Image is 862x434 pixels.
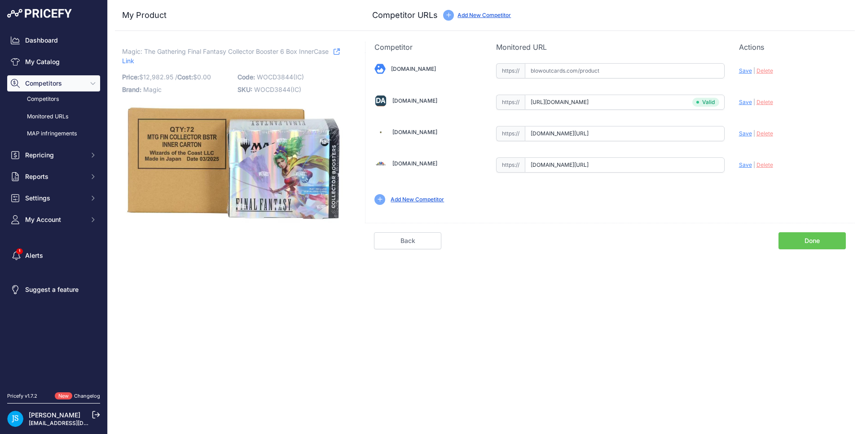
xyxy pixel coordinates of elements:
span: SKU: [237,86,252,93]
nav: Sidebar [7,32,100,382]
h3: My Product [122,9,347,22]
a: Link [122,46,340,66]
a: My Catalog [7,54,100,70]
span: 12,982.95 [143,73,173,81]
a: Add New Competitor [391,196,444,203]
span: My Account [25,215,84,224]
a: [DOMAIN_NAME] [392,129,437,135]
span: https:// [496,157,525,173]
a: Suggest a feature [7,282,100,298]
span: Save [739,67,752,74]
span: | [753,67,755,74]
span: Delete [756,99,773,105]
a: [DOMAIN_NAME] [392,97,437,104]
a: Dashboard [7,32,100,48]
h3: Competitor URLs [372,9,438,22]
p: Monitored URL [496,42,725,52]
span: Save [739,130,752,137]
div: Pricefy v1.7.2 [7,392,37,400]
button: Settings [7,190,100,206]
a: [EMAIL_ADDRESS][DOMAIN_NAME] [29,420,123,426]
a: Back [374,232,441,249]
span: Delete [756,161,773,168]
a: Done [778,232,846,249]
span: | [753,99,755,105]
p: Actions [739,42,846,52]
a: Competitors [7,91,100,107]
span: Price: [122,73,139,81]
span: Brand: [122,86,141,93]
input: steelcitycollectibles.com/product [525,126,725,141]
span: Code: [237,73,255,81]
span: | [753,161,755,168]
span: | [753,130,755,137]
input: blowoutcards.com/product [525,63,725,78]
span: WOCD3844(IC) [257,73,304,81]
button: Repricing [7,147,100,163]
a: [DOMAIN_NAME] [392,160,437,167]
span: 0.00 [197,73,211,81]
span: Save [739,161,752,168]
a: Alerts [7,247,100,264]
a: Changelog [74,393,100,399]
button: Competitors [7,75,100,91]
button: My Account [7,212,100,228]
input: dacardworld.com/product [525,95,725,110]
a: [DOMAIN_NAME] [391,65,436,72]
a: MAP infringements [7,126,100,142]
span: WOCD3844(IC) [254,86,301,93]
span: New [55,392,72,400]
a: [PERSON_NAME] [29,411,80,419]
span: https:// [496,95,525,110]
span: Cost: [177,73,193,81]
span: Repricing [25,151,84,160]
span: Delete [756,130,773,137]
input: tcgplayer.com/product [525,157,725,173]
span: Magic [143,86,162,93]
span: https:// [496,63,525,78]
button: Reports [7,169,100,185]
a: Monitored URLs [7,109,100,125]
span: Save [739,99,752,105]
a: Add New Competitor [457,12,511,18]
span: Settings [25,194,84,203]
img: Pricefy Logo [7,9,72,18]
span: Delete [756,67,773,74]
span: / $ [175,73,211,81]
span: Competitors [25,79,84,88]
span: https:// [496,126,525,141]
span: Reports [25,172,84,181]
span: Magic: The Gathering Final Fantasy Collector Booster 6 Box InnerCase [122,46,329,57]
p: $ [122,71,232,83]
p: Competitor [374,42,481,52]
